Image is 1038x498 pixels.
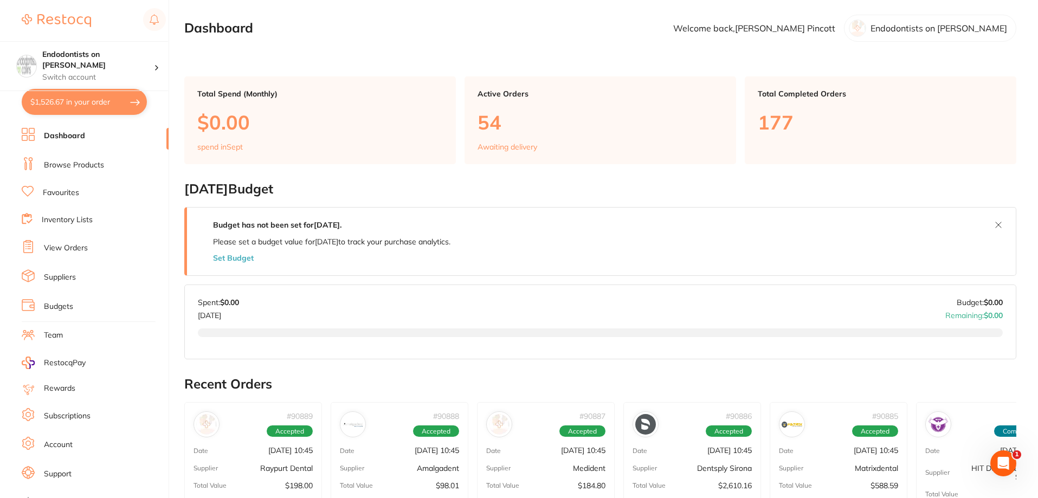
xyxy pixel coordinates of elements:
[1013,450,1021,459] span: 1
[465,76,736,164] a: Active Orders54Awaiting delivery
[44,469,72,480] a: Support
[635,414,656,435] img: Dentsply Sirona
[726,412,752,421] p: # 90886
[925,490,958,498] p: Total Value
[928,414,949,435] img: HIT Dental & Medical Supplies
[871,23,1007,33] p: Endodontists on [PERSON_NAME]
[433,412,459,421] p: # 90888
[44,272,76,283] a: Suppliers
[633,447,647,455] p: Date
[782,414,802,435] img: Matrixdental
[194,447,208,455] p: Date
[413,425,459,437] span: Accepted
[673,23,835,33] p: Welcome back, [PERSON_NAME] Pincott
[42,49,154,70] h4: Endodontists on Collins
[489,414,510,435] img: Medident
[44,243,88,254] a: View Orders
[44,358,86,368] span: RestocqPay
[633,482,666,489] p: Total Value
[707,446,752,455] p: [DATE] 10:45
[287,412,313,421] p: # 90889
[478,111,723,133] p: 54
[984,311,1003,320] strong: $0.00
[478,89,723,98] p: Active Orders
[871,481,898,490] p: $588.59
[198,307,239,320] p: [DATE]
[220,297,239,307] strong: $0.00
[42,215,93,225] a: Inventory Lists
[579,412,605,421] p: # 90887
[486,447,501,455] p: Date
[184,21,253,36] h2: Dashboard
[198,298,239,307] p: Spent:
[779,482,812,489] p: Total Value
[194,464,218,472] p: Supplier
[44,131,85,141] a: Dashboard
[559,425,605,437] span: Accepted
[779,464,803,472] p: Supplier
[343,414,363,435] img: Amalgadent
[285,481,313,490] p: $198.00
[267,425,313,437] span: Accepted
[213,254,254,262] button: Set Budget
[633,464,657,472] p: Supplier
[194,482,227,489] p: Total Value
[43,187,79,198] a: Favourites
[925,469,950,476] p: Supplier
[22,357,35,369] img: RestocqPay
[925,447,940,455] p: Date
[578,481,605,490] p: $184.80
[573,464,605,473] p: Medident
[758,89,1003,98] p: Total Completed Orders
[984,297,1003,307] strong: $0.00
[260,464,313,473] p: Raypurt Dental
[197,143,243,151] p: spend in Sept
[957,298,1003,307] p: Budget:
[44,383,75,394] a: Rewards
[486,464,511,472] p: Supplier
[745,76,1016,164] a: Total Completed Orders177
[706,425,752,437] span: Accepted
[478,143,537,151] p: Awaiting delivery
[44,330,63,341] a: Team
[854,446,898,455] p: [DATE] 10:45
[718,481,752,490] p: $2,610.16
[17,55,36,75] img: Endodontists on Collins
[22,14,91,27] img: Restocq Logo
[415,446,459,455] p: [DATE] 10:45
[22,8,91,33] a: Restocq Logo
[436,481,459,490] p: $98.01
[872,412,898,421] p: # 90885
[184,76,456,164] a: Total Spend (Monthly)$0.00spend inSept
[22,357,86,369] a: RestocqPay
[184,182,1016,197] h2: [DATE] Budget
[340,482,373,489] p: Total Value
[486,482,519,489] p: Total Value
[22,89,147,115] button: $1,526.67 in your order
[44,160,104,171] a: Browse Products
[42,72,154,83] p: Switch account
[697,464,752,473] p: Dentsply Sirona
[44,411,91,422] a: Subscriptions
[184,377,1016,392] h2: Recent Orders
[417,464,459,473] p: Amalgadent
[44,439,73,450] a: Account
[213,220,341,230] strong: Budget has not been set for [DATE] .
[855,464,898,473] p: Matrixdental
[945,307,1003,320] p: Remaining:
[197,89,443,98] p: Total Spend (Monthly)
[213,237,450,246] p: Please set a budget value for [DATE] to track your purchase analytics.
[340,464,364,472] p: Supplier
[340,447,354,455] p: Date
[268,446,313,455] p: [DATE] 10:45
[561,446,605,455] p: [DATE] 10:45
[779,447,794,455] p: Date
[852,425,898,437] span: Accepted
[758,111,1003,133] p: 177
[197,111,443,133] p: $0.00
[44,301,73,312] a: Budgets
[196,414,217,435] img: Raypurt Dental
[990,450,1016,476] iframe: Intercom live chat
